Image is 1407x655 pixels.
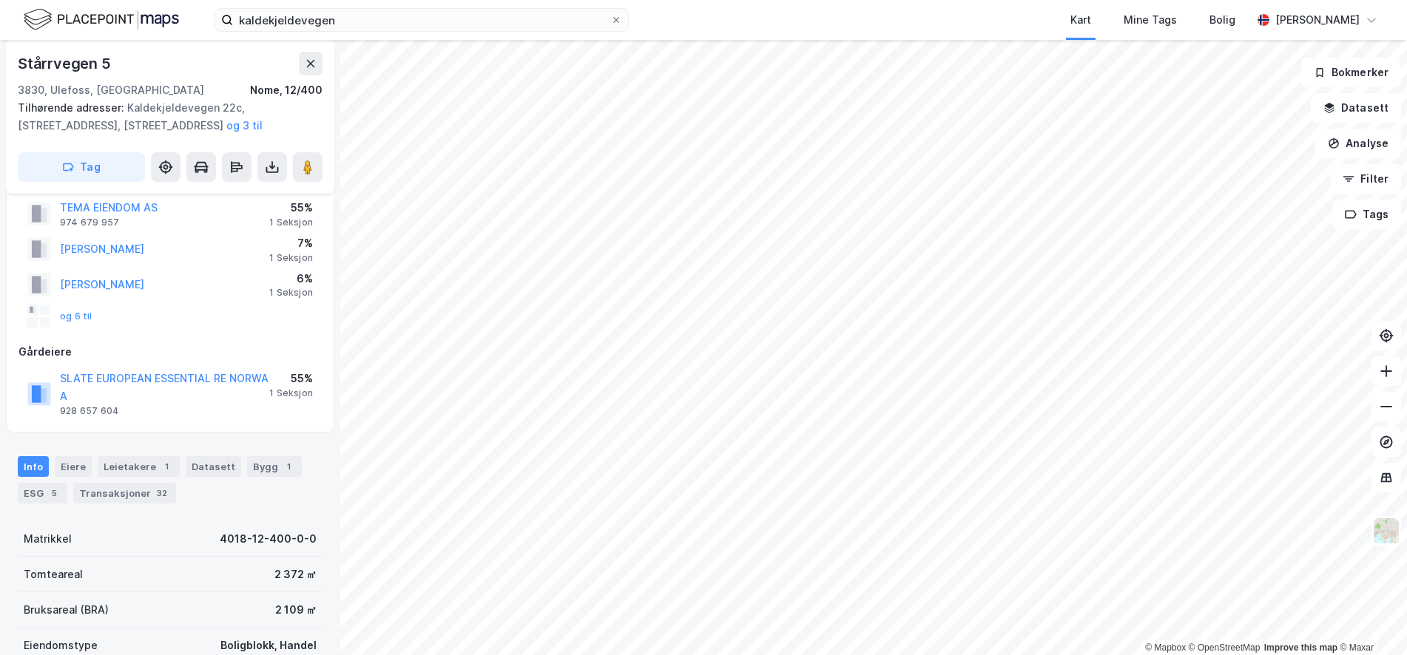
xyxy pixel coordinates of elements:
div: 974 679 957 [60,217,119,228]
div: Stårrvegen 5 [18,52,114,75]
button: Tag [18,152,145,182]
button: Tags [1332,200,1401,229]
div: ESG [18,483,67,503]
div: 4018-12-400-0-0 [220,530,317,548]
div: Bolig [1209,11,1235,29]
div: 2 372 ㎡ [274,566,317,583]
input: Søk på adresse, matrikkel, gårdeiere, leietakere eller personer [233,9,610,31]
div: 1 Seksjon [269,252,313,264]
button: Filter [1330,164,1401,194]
div: Tomteareal [24,566,83,583]
div: Info [18,456,49,477]
div: Kaldekjeldevegen 22c, [STREET_ADDRESS], [STREET_ADDRESS] [18,99,311,135]
div: Kontrollprogram for chat [1333,584,1407,655]
div: Bygg [247,456,302,477]
div: 55% [269,370,313,387]
img: Z [1372,517,1400,545]
div: Matrikkel [24,530,72,548]
div: Eiendomstype [24,637,98,654]
div: 1 Seksjon [269,387,313,399]
span: Tilhørende adresser: [18,101,127,114]
div: 1 [281,459,296,474]
div: 1 [159,459,174,474]
div: Mine Tags [1124,11,1177,29]
div: [PERSON_NAME] [1275,11,1360,29]
button: Analyse [1315,129,1401,158]
div: Nome, 12/400 [250,81,323,99]
div: 5 [47,486,61,500]
div: Leietakere [98,456,180,477]
div: 55% [269,199,313,217]
div: Transaksjoner [73,483,176,503]
a: Improve this map [1264,642,1337,653]
div: 928 657 604 [60,405,119,417]
iframe: Chat Widget [1333,584,1407,655]
div: Datasett [186,456,241,477]
button: Datasett [1311,93,1401,123]
a: OpenStreetMap [1189,642,1261,653]
button: Bokmerker [1301,58,1401,87]
div: 2 109 ㎡ [275,601,317,619]
img: logo.f888ab2527a4732fd821a326f86c7f29.svg [24,7,179,33]
div: Eiere [55,456,92,477]
div: 7% [269,234,313,252]
div: 6% [269,270,313,288]
div: Gårdeiere [18,343,322,361]
a: Mapbox [1145,642,1186,653]
div: Bruksareal (BRA) [24,601,109,619]
div: 3830, Ulefoss, [GEOGRAPHIC_DATA] [18,81,204,99]
div: 32 [154,486,170,500]
div: Boligblokk, Handel [220,637,317,654]
div: Kart [1070,11,1091,29]
div: 1 Seksjon [269,287,313,299]
div: 1 Seksjon [269,217,313,228]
